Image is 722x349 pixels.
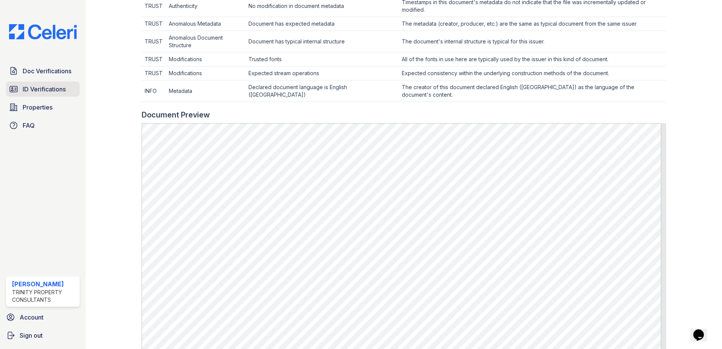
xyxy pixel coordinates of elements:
td: Expected stream operations [245,66,399,80]
td: Metadata [166,80,245,102]
span: Sign out [20,331,43,340]
td: Modifications [166,53,245,66]
div: [PERSON_NAME] [12,280,77,289]
td: The creator of this document declared English ([GEOGRAPHIC_DATA]) as the language of the document... [399,80,666,102]
div: Document Preview [142,110,210,120]
td: Expected consistency within the underlying construction methods of the document. [399,66,666,80]
td: Anomalous Document Structure [166,31,245,53]
iframe: chat widget [690,319,714,341]
a: Account [3,310,83,325]
td: Anomalous Metadata [166,17,245,31]
td: TRUST [142,31,166,53]
td: TRUST [142,66,166,80]
span: Account [20,313,43,322]
td: Declared document language is English ([GEOGRAPHIC_DATA]) [245,80,399,102]
a: ID Verifications [6,82,80,97]
td: TRUST [142,53,166,66]
td: Document has expected metadata [245,17,399,31]
td: The metadata (creator, producer, etc.) are the same as typical document from the same issuer. [399,17,666,31]
span: Doc Verifications [23,66,71,76]
td: INFO [142,80,166,102]
td: Trusted fonts [245,53,399,66]
td: Document has typical internal structure [245,31,399,53]
a: FAQ [6,118,80,133]
a: Properties [6,100,80,115]
span: FAQ [23,121,35,130]
a: Sign out [3,328,83,343]
td: TRUST [142,17,166,31]
div: Trinity Property Consultants [12,289,77,304]
td: All of the fonts in use here are typically used by the issuer in this kind of document. [399,53,666,66]
img: CE_Logo_Blue-a8612792a0a2168367f1c8372b55b34899dd931a85d93a1a3d3e32e68fde9ad4.png [3,24,83,39]
a: Doc Verifications [6,63,80,79]
span: Properties [23,103,52,112]
td: The document's internal structure is typical for this issuer. [399,31,666,53]
span: ID Verifications [23,85,66,94]
td: Modifications [166,66,245,80]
